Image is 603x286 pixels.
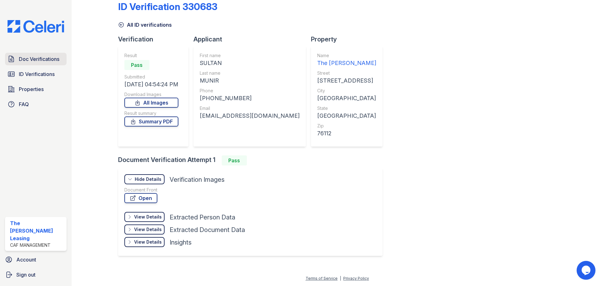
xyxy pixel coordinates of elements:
[19,100,29,108] span: FAQ
[118,155,388,165] div: Document Verification Attempt 1
[317,52,376,67] a: Name The [PERSON_NAME]
[340,276,341,281] div: |
[193,35,311,44] div: Applicant
[124,193,157,203] a: Open
[170,213,235,222] div: Extracted Person Data
[19,85,44,93] span: Properties
[10,242,64,248] div: CAF Management
[118,1,217,12] div: ID Verification 330683
[118,35,193,44] div: Verification
[124,74,178,80] div: Submitted
[317,129,376,138] div: 76112
[3,253,69,266] a: Account
[200,105,300,111] div: Email
[118,21,172,29] a: All ID verifications
[134,214,162,220] div: View Details
[200,76,300,85] div: MUNIR
[19,55,59,63] span: Doc Verifications
[317,123,376,129] div: Zip
[317,70,376,76] div: Street
[16,271,35,278] span: Sign out
[124,60,149,70] div: Pass
[5,83,67,95] a: Properties
[124,91,178,98] div: Download Images
[10,219,64,242] div: The [PERSON_NAME] Leasing
[5,68,67,80] a: ID Verifications
[317,105,376,111] div: State
[5,53,67,65] a: Doc Verifications
[317,76,376,85] div: [STREET_ADDRESS]
[200,88,300,94] div: Phone
[200,70,300,76] div: Last name
[317,94,376,103] div: [GEOGRAPHIC_DATA]
[200,59,300,67] div: SULTAN
[170,238,192,247] div: Insights
[170,175,225,184] div: Verification Images
[16,256,36,263] span: Account
[124,80,178,89] div: [DATE] 04:54:24 PM
[317,52,376,59] div: Name
[200,52,300,59] div: First name
[343,276,369,281] a: Privacy Policy
[135,176,161,182] div: Hide Details
[317,111,376,120] div: [GEOGRAPHIC_DATA]
[124,110,178,116] div: Result summary
[317,59,376,67] div: The [PERSON_NAME]
[124,187,157,193] div: Document Front
[200,111,300,120] div: [EMAIL_ADDRESS][DOMAIN_NAME]
[5,98,67,111] a: FAQ
[124,98,178,108] a: All Images
[317,88,376,94] div: City
[3,20,69,33] img: CE_Logo_Blue-a8612792a0a2168367f1c8372b55b34899dd931a85d93a1a3d3e32e68fde9ad4.png
[222,155,247,165] div: Pass
[577,261,597,280] iframe: chat widget
[170,225,245,234] div: Extracted Document Data
[124,116,178,127] a: Summary PDF
[134,239,162,245] div: View Details
[19,70,55,78] span: ID Verifications
[134,226,162,233] div: View Details
[200,94,300,103] div: [PHONE_NUMBER]
[311,35,388,44] div: Property
[124,52,178,59] div: Result
[306,276,338,281] a: Terms of Service
[3,268,69,281] a: Sign out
